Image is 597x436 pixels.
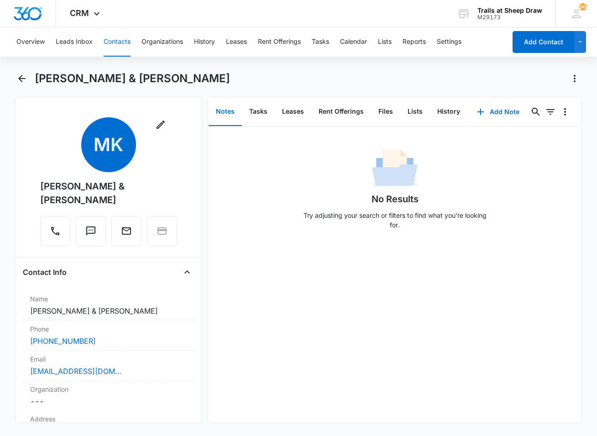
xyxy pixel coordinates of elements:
button: Tasks [312,27,329,57]
button: Tasks [242,98,275,126]
button: Leases [226,27,247,57]
button: History [194,27,215,57]
div: account name [477,7,542,14]
button: Text [76,216,106,246]
div: account id [477,14,542,21]
button: Overflow Menu [558,105,572,119]
button: Calendar [340,27,367,57]
h1: [PERSON_NAME] & [PERSON_NAME] [35,72,230,85]
label: Email [30,354,187,364]
label: Name [30,294,187,304]
label: Organization [30,384,187,394]
h1: No Results [372,192,419,206]
button: Contacts [104,27,131,57]
button: Email [111,216,141,246]
button: Call [40,216,70,246]
div: [PERSON_NAME] & [PERSON_NAME] [40,179,177,207]
button: Notes [209,98,242,126]
button: History [430,98,467,126]
button: Add Contact [513,31,574,53]
p: Try adjusting your search or filters to find what you’re looking for. [299,210,491,230]
button: Actions [567,71,582,86]
div: Organization--- [23,381,194,410]
dd: [PERSON_NAME] & [PERSON_NAME] [30,305,187,316]
a: [EMAIL_ADDRESS][DOMAIN_NAME] [30,366,121,377]
button: Rent Offerings [258,27,301,57]
button: Search... [529,105,543,119]
a: Call [40,230,70,238]
button: Filters [543,105,558,119]
label: Phone [30,324,187,334]
span: CRM [70,8,89,18]
a: Email [111,230,141,238]
h4: Contact Info [23,267,67,278]
button: Settings [437,27,461,57]
button: Files [371,98,400,126]
div: Email[EMAIL_ADDRESS][DOMAIN_NAME] [23,351,194,381]
button: Add Note [468,101,529,123]
button: Organizations [141,27,183,57]
button: Leases [275,98,311,126]
a: [PHONE_NUMBER] [30,336,96,347]
div: Name[PERSON_NAME] & [PERSON_NAME] [23,290,194,320]
button: Leads Inbox [56,27,93,57]
div: notifications count [579,3,587,11]
a: Text [76,230,106,238]
label: Address [30,414,187,424]
button: Rent Offerings [311,98,371,126]
button: Back [15,71,29,86]
span: MK [81,117,136,172]
button: Lists [400,98,430,126]
button: Close [180,265,194,279]
button: Lists [378,27,392,57]
button: Reports [403,27,426,57]
button: Overview [16,27,45,57]
span: 96 [579,3,587,11]
img: No Data [372,147,418,192]
div: Phone[PHONE_NUMBER] [23,320,194,351]
dd: --- [30,396,187,407]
